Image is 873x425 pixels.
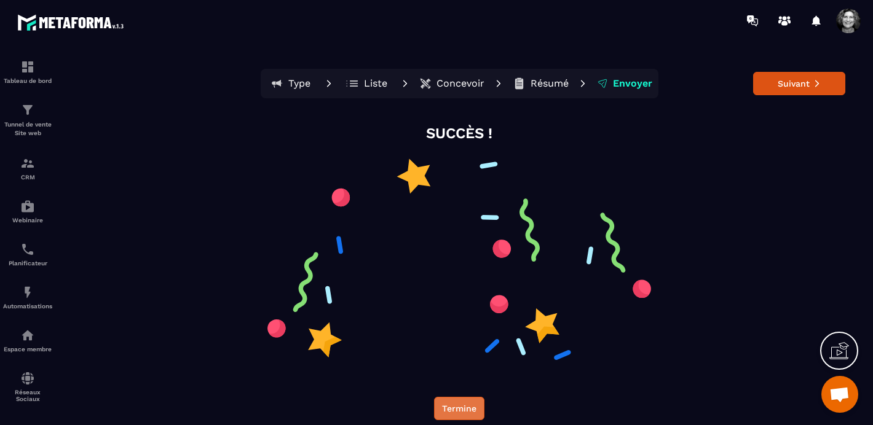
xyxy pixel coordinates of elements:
[20,371,35,386] img: social-network
[20,242,35,257] img: scheduler
[3,389,52,402] p: Réseaux Sociaux
[3,346,52,353] p: Espace membre
[20,60,35,74] img: formation
[593,71,656,96] button: Envoyer
[3,276,52,319] a: automationsautomationsAutomatisations
[3,319,52,362] a: automationsautomationsEspace membre
[434,397,484,420] button: Termine
[20,156,35,171] img: formation
[20,103,35,117] img: formation
[436,77,484,90] p: Concevoir
[821,376,858,413] div: Ouvrir le chat
[3,120,52,138] p: Tunnel de vente Site web
[263,71,318,96] button: Type
[426,123,492,144] p: SUCCÈS !
[753,72,845,95] button: Suivant
[17,11,128,34] img: logo
[3,50,52,93] a: formationformationTableau de bord
[339,71,395,96] button: Liste
[20,285,35,300] img: automations
[3,362,52,411] a: social-networksocial-networkRéseaux Sociaux
[613,77,652,90] p: Envoyer
[3,217,52,224] p: Webinaire
[3,233,52,276] a: schedulerschedulerPlanificateur
[3,303,52,310] p: Automatisations
[3,93,52,147] a: formationformationTunnel de vente Site web
[20,199,35,214] img: automations
[20,328,35,343] img: automations
[364,77,387,90] p: Liste
[288,77,310,90] p: Type
[3,77,52,84] p: Tableau de bord
[531,77,569,90] p: Résumé
[3,174,52,181] p: CRM
[3,260,52,267] p: Planificateur
[3,147,52,190] a: formationformationCRM
[509,71,572,96] button: Résumé
[3,190,52,233] a: automationsautomationsWebinaire
[416,71,488,96] button: Concevoir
